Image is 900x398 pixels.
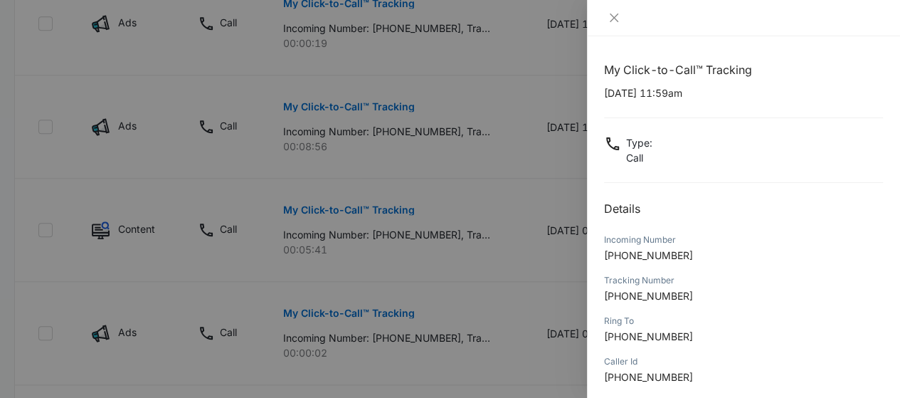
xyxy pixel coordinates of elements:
div: Ring To [604,315,883,328]
p: [DATE] 11:59am [604,85,883,100]
button: Close [604,11,624,24]
div: Incoming Number [604,234,883,246]
h2: Details [604,200,883,217]
span: [PHONE_NUMBER] [604,330,693,342]
span: close [608,12,620,23]
p: Type : [626,135,652,150]
div: Caller Id [604,355,883,368]
div: Tracking Number [604,274,883,287]
span: [PHONE_NUMBER] [604,371,693,383]
span: [PHONE_NUMBER] [604,290,693,302]
p: Call [626,150,652,165]
h1: My Click-to-Call™ Tracking [604,61,883,78]
span: [PHONE_NUMBER] [604,249,693,261]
